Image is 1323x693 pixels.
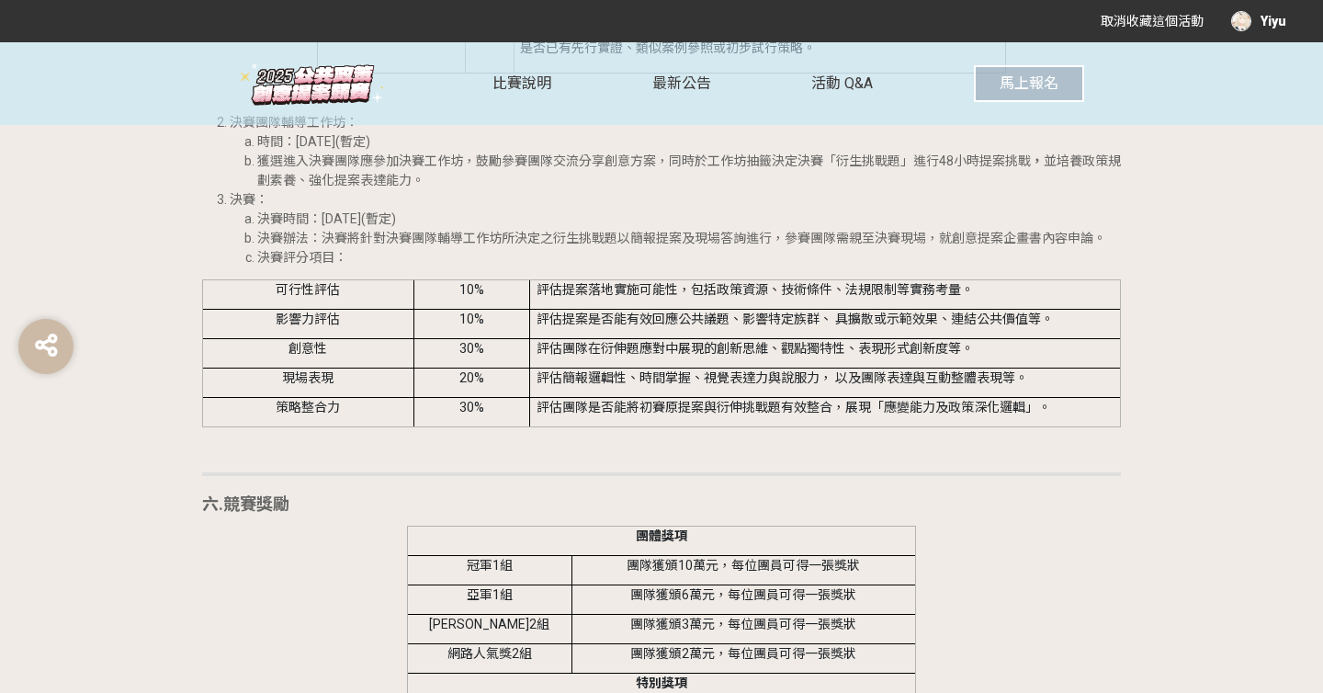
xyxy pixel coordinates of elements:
li: 決賽將針對決賽團隊輔導工作坊所決定之衍生挑戰題以簡報提案及現場答詢進行，參賽團隊需親至決賽現場，就創意提案企畫書內容申論。 [257,229,1121,248]
p: 團隊獲頒10萬元，每位團員可得一張獎狀 [579,556,909,575]
strong: 特別獎項 [636,676,687,690]
li: ： [230,113,1121,190]
p: 10% [421,280,523,300]
td: 評估提案落地實施可能性，包括政策資源、技術條件、法規限制等實務考量。 [529,279,1120,309]
p: 10% [421,310,523,329]
span: 最新公告 [652,74,711,92]
p: 影響力評估 [209,310,406,329]
p: 網路人氣獎2組 [414,644,565,664]
span: 馬上報名 [1000,74,1058,92]
a: 活動 Q&A [811,42,873,125]
span: 決賽評分項目： [257,250,347,265]
li: 決賽： [230,190,1121,267]
button: 馬上報名 [974,65,1084,102]
li: 時間 [257,132,1121,152]
span: 決賽時間：[DATE](暫定) [257,211,396,226]
strong: ， [1031,153,1044,168]
span: 取消收藏這個活動 [1101,14,1204,28]
p: 亞軍1組 [414,585,565,605]
td: 評估團隊是否能將初賽原提案與衍伸挑戰題有效整合，展現「應變能⼒及政策深化邏輯」。 [529,397,1120,426]
span: 活動 Q&A [811,74,873,92]
td: 評估團隊在衍伸題應對中展現的創新思維、觀點獨特性、表現形式創新度等。 [529,338,1120,368]
a: 比賽說明 [492,42,551,125]
strong: 團體獎項 [636,528,687,543]
p: 20% [421,369,523,388]
p: 創意性 [209,339,406,358]
p: 30% [421,339,523,358]
p: 團隊獲頒6萬元，每位團員可得一張獎狀 [579,585,909,605]
li: 獲選進入決賽團隊應參加決賽工作坊，鼓勵參賽團隊交流分享創意方案，同時於工作坊抽籤決定決賽「衍生挑戰題」進行48小時提案挑戰 並培養政策規劃素養、強化提案表達能力。 [257,152,1121,190]
span: ：[DATE](暫定) [283,134,370,149]
p: 現場表現 [209,369,406,388]
span: 決賽辦法： [257,231,322,245]
p: 冠軍1組 [414,556,565,575]
p: 30% [421,398,523,417]
img: 臺北市政府青年局114年度公共政策創意提案競賽 [239,62,386,108]
a: 最新公告 [652,42,711,125]
p: 團隊獲頒3萬元，每位團員可得一張獎狀 [579,615,909,634]
strong: 六.競賽獎勵 [202,494,289,514]
p: 可行性評估 [209,280,406,300]
p: 團隊獲頒2萬元，每位團員可得一張獎狀 [579,644,909,664]
span: 比賽說明 [492,74,551,92]
td: 評估簡報邏輯性、時間掌握、視覺表達⼒與說服⼒， 以及團隊表達與互動整體表現等。 [529,368,1120,397]
p: [PERSON_NAME]2組 [414,615,565,634]
td: 評估提案是否能有效回應公共議題、影響特定族群、 具擴散或⽰範效果、連結公共價值等。 [529,309,1120,338]
p: 策略整合力 [209,398,406,417]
